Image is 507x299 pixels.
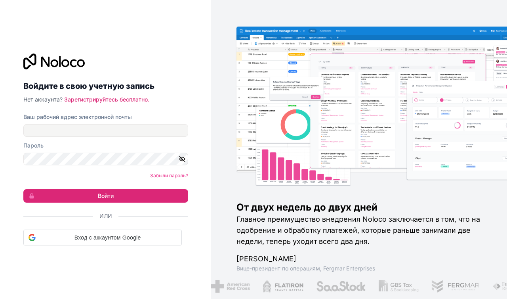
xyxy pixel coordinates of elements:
font: Fergmar Enterprises [323,265,375,272]
font: Вход с аккаунтом Google [74,234,141,241]
button: Войти [23,189,188,203]
font: Пароль [23,142,44,149]
img: /assets/flatiron-C8eUkumj.png [262,280,303,293]
input: Адрес электронной почты [23,124,188,137]
font: Нет аккаунта? [23,96,63,103]
font: Войдите в свою учетную запись [23,81,154,91]
div: Вход с аккаунтом Google [23,230,182,245]
input: Пароль [23,153,188,165]
font: Или [99,213,112,219]
font: , [320,265,322,272]
font: Ваш рабочий адрес электронной почты [23,113,132,120]
a: Забыли пароль? [150,172,188,178]
font: [PERSON_NAME] [236,255,296,263]
img: /assets/saastock-C6Zbiodz.png [316,280,366,293]
img: /assets/fergmar-CudnrXN5.png [431,280,479,293]
a: Зарегистрируйтесь бесплатно. [64,96,149,103]
font: Главное преимущество внедрения Noloco заключается в том, что на одобрение и обработку платежей, к... [236,215,480,245]
img: /assets/gbstax-C-GtDUiK.png [378,280,418,293]
img: /assets/american-red-cross-BAupjrZR.png [211,280,250,293]
font: Войти [98,192,114,199]
font: Вице-президент по операциям [236,265,320,272]
font: От двух недель до двух дней [236,201,377,213]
